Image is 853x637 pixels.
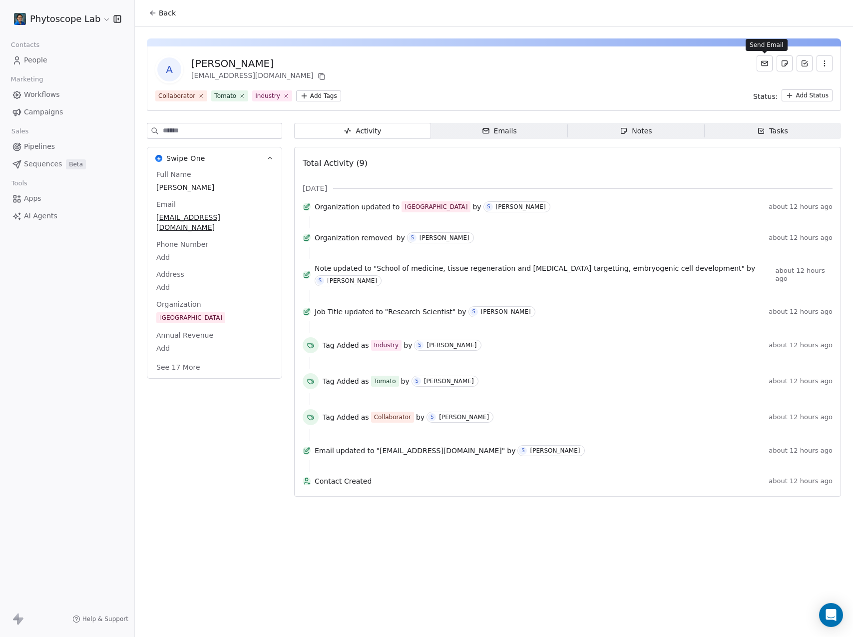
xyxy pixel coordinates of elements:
div: [PERSON_NAME] [481,308,531,315]
div: Notes [620,126,652,136]
div: Tasks [757,126,788,136]
span: Swipe One [166,153,205,163]
span: Help & Support [82,615,128,623]
div: S [487,203,490,211]
span: about 12 hours ago [769,341,833,349]
span: Annual Revenue [154,330,215,340]
span: "[EMAIL_ADDRESS][DOMAIN_NAME]" [377,446,505,456]
span: Email [154,199,178,209]
span: by [507,446,515,456]
span: by [457,307,466,317]
span: as [361,340,369,350]
a: Help & Support [72,615,128,623]
p: Send Email [750,41,784,49]
div: S [430,413,433,421]
div: Collaborator [158,91,195,100]
button: See 17 More [150,358,206,376]
span: Tag Added [323,376,359,386]
span: Contacts [6,37,44,52]
span: by [747,263,755,273]
span: by [472,202,481,212]
span: Status: [753,91,778,101]
div: Industry [255,91,280,100]
span: "Research Scientist" [385,307,456,317]
span: Full Name [154,169,193,179]
button: Back [143,4,182,22]
span: Add [156,343,273,353]
div: S [411,234,414,242]
span: Sales [7,124,33,139]
span: about 12 hours ago [769,477,833,485]
span: about 12 hours ago [775,267,833,283]
div: [PERSON_NAME] [496,203,546,210]
div: [PERSON_NAME] [191,56,328,70]
span: [DATE] [303,183,327,193]
span: Marketing [6,72,47,87]
span: Organization [315,233,360,243]
div: [PERSON_NAME] [426,342,476,349]
div: S [521,447,524,455]
span: Note [315,263,331,273]
span: Campaigns [24,107,63,117]
span: Phytoscope Lab [30,12,100,25]
div: [PERSON_NAME] [327,277,377,284]
div: [GEOGRAPHIC_DATA] [405,202,467,212]
span: Tag Added [323,340,359,350]
button: Swipe OneSwipe One [147,147,282,169]
span: People [24,55,47,65]
span: Add [156,252,273,262]
a: People [8,52,126,68]
span: Phone Number [154,239,210,249]
span: Organization [154,299,203,309]
span: updated to [336,446,375,456]
div: Tomato [214,91,236,100]
img: SK%20Logo%204k.jpg [14,13,26,25]
div: [GEOGRAPHIC_DATA] [159,313,222,323]
a: AI Agents [8,208,126,224]
a: SequencesBeta [8,156,126,172]
a: Pipelines [8,138,126,155]
button: Phytoscope Lab [12,10,106,27]
span: Organization [315,202,360,212]
div: Open Intercom Messenger [819,603,843,627]
span: updated to [362,202,400,212]
span: updated to [333,263,372,273]
a: Campaigns [8,104,126,120]
span: [EMAIL_ADDRESS][DOMAIN_NAME] [156,212,273,232]
div: S [319,277,322,285]
span: by [401,376,410,386]
span: Beta [66,159,86,169]
button: Add Tags [296,90,341,101]
span: A [157,57,181,81]
span: [PERSON_NAME] [156,182,273,192]
span: Address [154,269,186,279]
span: Workflows [24,89,60,100]
div: Industry [374,341,399,350]
span: Pipelines [24,141,55,152]
span: Apps [24,193,41,204]
span: by [404,340,412,350]
span: as [361,412,369,422]
span: as [361,376,369,386]
a: Workflows [8,86,126,103]
span: Back [159,8,176,18]
span: Tag Added [323,412,359,422]
span: by [416,412,425,422]
img: Swipe One [155,155,162,162]
span: Email [315,446,334,456]
div: [PERSON_NAME] [439,414,489,421]
span: removed [362,233,393,243]
span: about 12 hours ago [769,447,833,455]
div: [PERSON_NAME] [420,234,469,241]
a: Apps [8,190,126,207]
div: [PERSON_NAME] [424,378,474,385]
span: Add [156,282,273,292]
span: AI Agents [24,211,57,221]
span: Sequences [24,159,62,169]
div: Swipe OneSwipe One [147,169,282,378]
span: about 12 hours ago [769,377,833,385]
span: "School of medicine, tissue regeneration and [MEDICAL_DATA] targetting, embryogenic cell developm... [374,263,745,273]
span: about 12 hours ago [769,308,833,316]
div: Emails [482,126,517,136]
div: [EMAIL_ADDRESS][DOMAIN_NAME] [191,70,328,82]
